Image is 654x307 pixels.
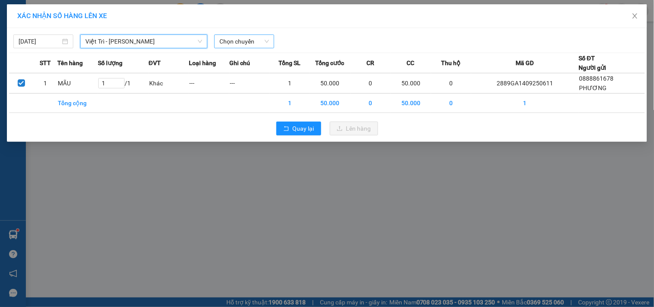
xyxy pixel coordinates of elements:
span: Loại hàng [189,58,216,68]
span: Việt Trì - Mạc Thái Tổ [85,35,202,48]
span: CC [407,58,415,68]
span: XÁC NHẬN SỐ HÀNG LÊN XE [17,12,107,20]
span: Tổng cước [316,58,344,68]
span: Ghi chú [229,58,250,68]
td: 50.000 [310,94,350,113]
span: down [197,39,203,44]
td: 0 [350,94,391,113]
td: 2889GA1409250611 [471,73,579,94]
td: 50.000 [391,94,431,113]
span: ĐVT [149,58,161,68]
span: Quay lại [293,124,314,133]
td: 50.000 [310,73,350,94]
span: Mã GD [516,58,534,68]
span: Chọn chuyến [219,35,269,48]
span: STT [40,58,51,68]
td: 1 [33,73,57,94]
span: CR [366,58,374,68]
span: PHƯƠNG [579,85,607,91]
td: 50.000 [391,73,431,94]
td: 1 [270,94,310,113]
td: --- [189,73,229,94]
button: rollbackQuay lại [276,122,321,135]
td: / 1 [98,73,149,94]
span: Số lượng [98,58,122,68]
td: MÃU [57,73,98,94]
span: Tên hàng [57,58,83,68]
td: 1 [270,73,310,94]
input: 14/09/2025 [19,37,60,46]
button: uploadLên hàng [330,122,378,135]
span: close [632,13,638,19]
div: Số ĐT Người gửi [579,53,606,72]
td: 0 [350,73,391,94]
span: Thu hộ [441,58,461,68]
td: Khác [149,73,189,94]
span: Tổng SL [278,58,300,68]
button: Close [623,4,647,28]
td: --- [229,73,270,94]
td: 0 [431,73,472,94]
td: 0 [431,94,472,113]
td: 1 [471,94,579,113]
td: Tổng cộng [57,94,98,113]
span: rollback [283,125,289,132]
span: 0888861678 [579,75,613,82]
